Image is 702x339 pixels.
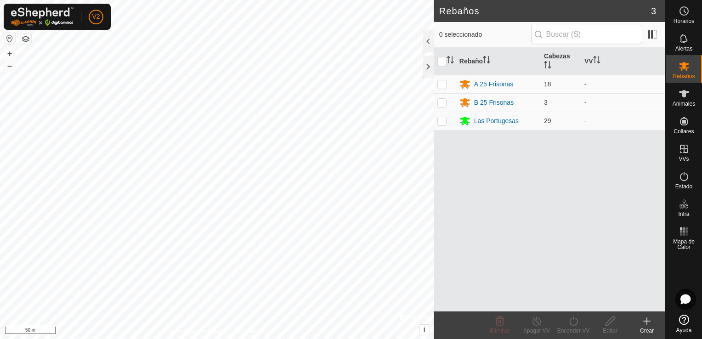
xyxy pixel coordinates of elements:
span: V2 [92,12,100,22]
div: B 25 Frisonas [474,98,514,107]
a: Contáctenos [233,327,264,335]
th: Rebaño [456,48,540,75]
span: Estado [675,184,692,189]
span: 3 [544,99,548,106]
span: Animales [673,101,695,107]
p-sorticon: Activar para ordenar [483,57,490,65]
span: Eliminar [490,328,510,334]
a: Ayuda [666,311,702,337]
span: VVs [679,156,689,162]
p-sorticon: Activar para ordenar [544,62,551,70]
div: A 25 Frisonas [474,79,514,89]
span: Ayuda [676,328,692,333]
button: Restablecer Mapa [4,33,15,44]
button: i [419,325,430,335]
img: Logo Gallagher [11,7,74,26]
span: 0 seleccionado [439,30,531,40]
span: Rebaños [673,73,695,79]
button: Capas del Mapa [20,34,31,45]
td: - [581,75,665,93]
span: Horarios [674,18,694,24]
input: Buscar (S) [531,25,642,44]
a: Política de Privacidad [169,327,222,335]
p-sorticon: Activar para ordenar [447,57,454,65]
span: 3 [651,4,656,18]
div: Las Portugesas [474,116,519,126]
span: Alertas [675,46,692,51]
span: i [424,326,425,333]
button: – [4,60,15,71]
div: Crear [628,327,665,335]
span: Mapa de Calor [668,239,700,250]
span: 18 [544,80,551,88]
p-sorticon: Activar para ordenar [593,57,600,65]
span: Collares [674,129,694,134]
button: + [4,48,15,59]
div: Encender VV [555,327,592,335]
td: - [581,93,665,112]
span: 29 [544,117,551,124]
div: Editar [592,327,628,335]
h2: Rebaños [439,6,651,17]
span: Infra [678,211,689,217]
th: VV [581,48,665,75]
div: Apagar VV [518,327,555,335]
th: Cabezas [540,48,581,75]
td: - [581,112,665,130]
